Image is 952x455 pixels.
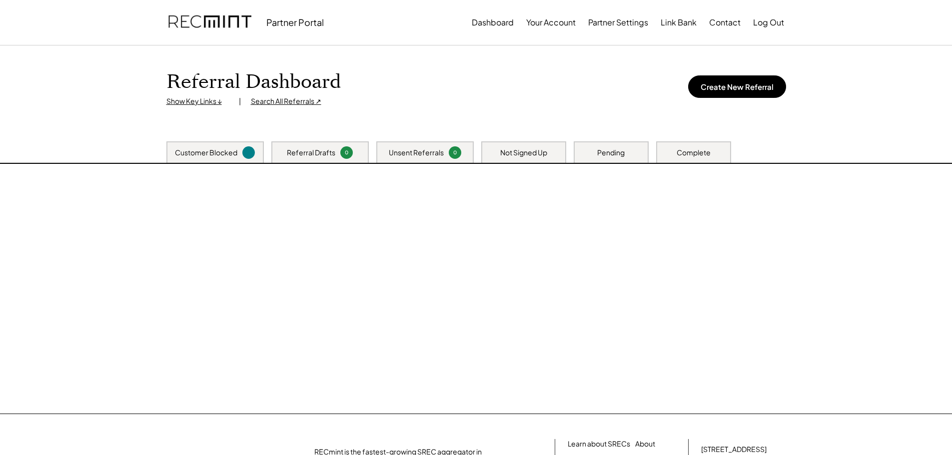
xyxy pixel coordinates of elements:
div: | [239,96,241,106]
button: Dashboard [472,12,514,32]
button: Partner Settings [588,12,648,32]
button: Your Account [526,12,576,32]
button: Log Out [753,12,784,32]
div: Partner Portal [266,16,324,28]
div: Pending [597,148,625,158]
div: 0 [450,149,460,156]
button: Link Bank [661,12,697,32]
div: Referral Drafts [287,148,335,158]
h1: Referral Dashboard [166,70,341,94]
img: recmint-logotype%403x.png [168,5,251,39]
div: Not Signed Up [500,148,547,158]
div: Show Key Links ↓ [166,96,229,106]
a: About [635,439,655,449]
button: Create New Referral [688,75,786,98]
button: Contact [709,12,741,32]
div: Customer Blocked [175,148,237,158]
div: Complete [677,148,711,158]
div: Search All Referrals ↗ [251,96,321,106]
a: Learn about SRECs [568,439,630,449]
div: Unsent Referrals [389,148,444,158]
div: [STREET_ADDRESS] [701,445,767,455]
div: 0 [342,149,351,156]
